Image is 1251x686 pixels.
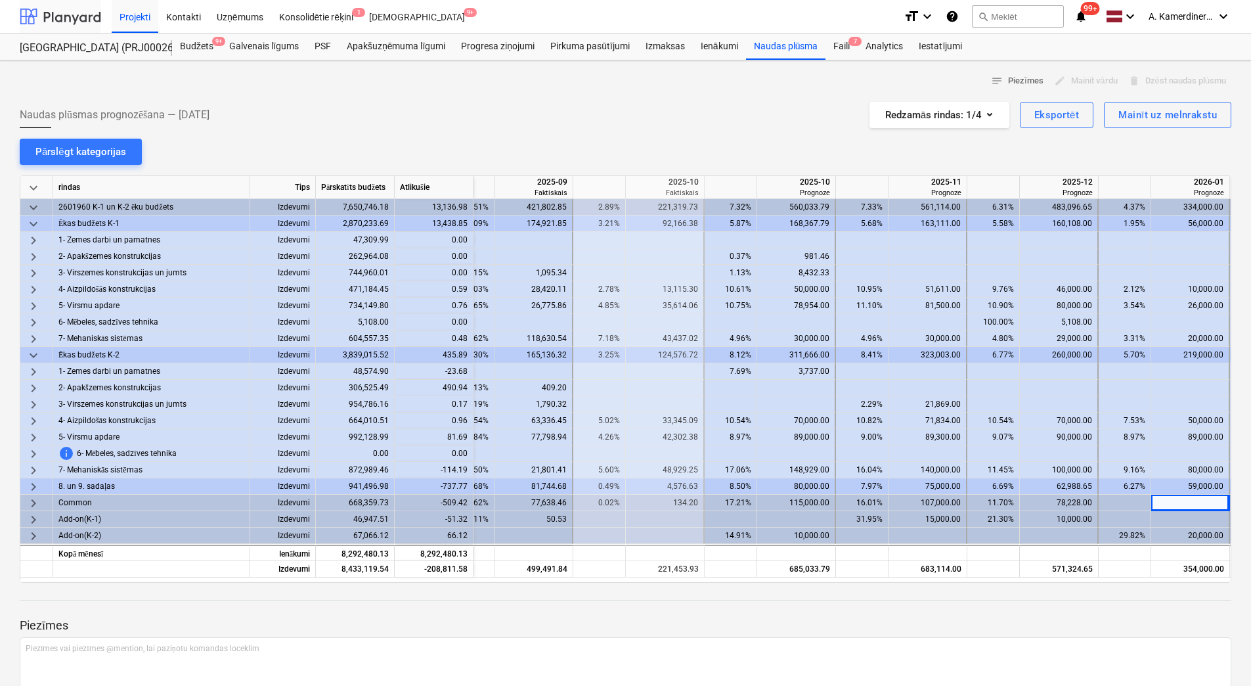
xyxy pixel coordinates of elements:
div: Faktiskais [631,188,699,198]
span: keyboard_arrow_right [26,298,41,314]
div: 163,111.00 [894,216,961,232]
div: Izdevumi [250,248,316,265]
i: keyboard_arrow_down [1216,9,1231,24]
button: Mainīt uz melnrakstu [1104,102,1231,128]
div: 872,989.46 [316,462,395,478]
div: 7,650,746.18 [316,199,395,216]
div: Izdevumi [250,561,316,578]
div: 4.96% [710,331,751,347]
span: keyboard_arrow_right [26,430,41,446]
span: keyboard_arrow_right [26,282,41,298]
a: Iestatījumi [911,34,970,60]
div: 2026-01 [1156,176,1224,188]
div: 5.02% [579,413,620,429]
div: 8.12% [710,347,751,363]
div: 174,921.85 [500,216,567,232]
button: Piezīmes [986,71,1049,91]
div: 5.60% [579,462,620,478]
div: Faktiskais [500,188,567,198]
div: 48,929.25 [631,462,698,478]
div: 664,010.51 [316,413,395,429]
div: 71,834.00 [894,413,961,429]
div: Izdevumi [250,495,316,511]
span: 7- Mehaniskās sistēmas [58,331,143,347]
div: 992,128.99 [316,429,395,446]
div: Izdevumi [250,380,316,396]
div: 941,496.98 [316,478,395,495]
div: 3.25% [579,347,620,363]
div: 48,574.90 [316,363,395,380]
div: 20,000.00 [1156,331,1223,347]
div: -114.19 [395,462,473,478]
div: 9.07% [973,429,1014,446]
div: Ienākumi [693,34,746,60]
div: -208,811.58 [395,561,473,578]
div: 9.76% [973,281,1014,298]
span: 8. un 9. sadaļas [58,478,115,495]
span: notes [991,75,1003,87]
div: 35,614.06 [631,298,698,314]
div: 80,000.00 [1156,462,1223,478]
span: 2601960 K-1 un K-2 ēku budžets [58,199,173,216]
div: 6.77% [973,347,1014,363]
div: 70,000.00 [762,413,829,429]
span: 2- Apakšzemes konstrukcijas [58,248,161,265]
span: keyboard_arrow_down [26,216,41,232]
div: 1,790.32 [500,396,567,413]
div: 0.17 [395,396,473,413]
div: 5.68% [841,216,883,232]
div: 10.82% [841,413,883,429]
div: [GEOGRAPHIC_DATA] (PRJ0002627, K-1 un K-2(2.kārta) 2601960 [20,41,156,55]
span: keyboard_arrow_right [26,413,41,429]
div: 165,136.32 [500,347,567,363]
div: 0.00 [395,314,473,331]
div: 77,798.94 [500,429,567,446]
span: keyboard_arrow_right [26,463,41,478]
div: 4.37% [1104,199,1145,216]
span: keyboard_arrow_right [26,364,41,380]
div: 0.00 [395,446,473,462]
a: Faili7 [825,34,858,60]
a: Galvenais līgums [221,34,307,60]
a: Analytics [858,34,911,60]
div: 148,929.00 [762,462,829,478]
div: 7.53% [1104,413,1145,429]
button: Meklēt [972,5,1064,28]
span: keyboard_arrow_right [26,397,41,413]
div: 2025-10 [631,176,699,188]
div: -509.42 [395,495,473,511]
div: 10,000.00 [1156,281,1223,298]
div: Izdevumi [250,216,316,232]
div: 981.46 [762,248,829,265]
div: 0.59 [395,281,473,298]
div: 0.00 [395,265,473,281]
div: Izdevumi [250,396,316,413]
div: 561,114.00 [894,199,961,216]
div: Mainīt uz melnrakstu [1118,106,1217,124]
div: 323,003.00 [894,347,961,363]
span: Ēkas budžets K-1 [58,216,120,232]
div: 490.94 [395,380,473,396]
div: 30,000.00 [894,331,961,347]
div: Budžets [172,34,221,60]
a: Apakšuzņēmuma līgumi [339,34,453,60]
span: 2- Apakšzemes konstrukcijas [58,380,161,396]
div: 7.33% [841,199,883,216]
div: 10.95% [841,281,883,298]
button: Eksportēt [1020,102,1093,128]
span: 1- Zemes darbi un pamatnes [58,363,160,380]
div: 1.13% [710,265,751,281]
div: Izdevumi [250,199,316,216]
div: 63,336.45 [500,413,567,429]
div: 2.78% [579,281,620,298]
a: Pirkuma pasūtījumi [542,34,638,60]
div: 9.00% [841,429,883,446]
span: search [978,11,988,22]
div: 118,630.54 [500,331,567,347]
div: Izdevumi [250,298,316,314]
div: 0.48 [395,331,473,347]
a: PSF [307,34,339,60]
